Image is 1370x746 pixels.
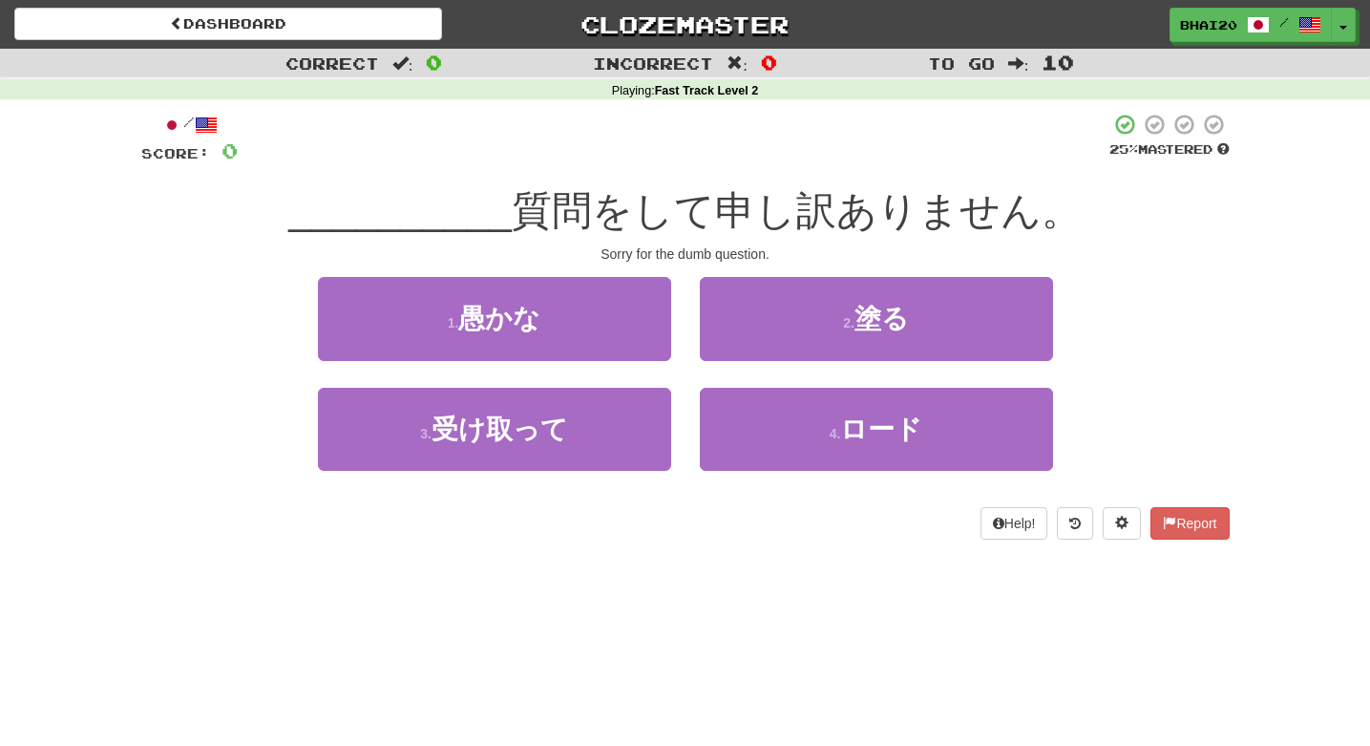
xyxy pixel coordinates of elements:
span: : [392,55,413,72]
span: 0 [221,139,238,162]
small: 2 . [843,315,854,330]
button: Help! [980,507,1048,540]
span: Score: [141,145,210,161]
span: Bhai20 [1180,16,1237,33]
small: 1 . [448,315,459,330]
span: : [1008,55,1029,72]
span: : [727,55,748,72]
span: Incorrect [593,53,713,73]
div: / [141,113,238,137]
div: Mastered [1109,141,1230,159]
span: 0 [761,51,777,74]
span: 質問をして申し訳ありません。 [512,188,1082,233]
span: 0 [426,51,442,74]
span: / [1279,15,1289,29]
a: Clozemaster [471,8,898,41]
span: 10 [1042,51,1074,74]
span: 25 % [1109,141,1138,157]
span: ロード [840,415,922,444]
a: Dashboard [14,8,442,40]
button: 1.愚かな [318,277,671,360]
strong: Fast Track Level 2 [655,84,759,97]
button: Round history (alt+y) [1057,507,1093,540]
span: __________ [288,188,512,233]
div: Sorry for the dumb question. [141,245,1230,264]
span: To go [928,53,995,73]
button: 4.ロード [700,388,1053,471]
span: 愚かな [458,304,540,333]
button: 3.受け取って [318,388,671,471]
small: 4 . [830,426,841,441]
span: 塗る [854,304,909,333]
button: Report [1150,507,1229,540]
button: 2.塗る [700,277,1053,360]
span: Correct [285,53,379,73]
a: Bhai20 / [1170,8,1332,42]
span: 受け取って [432,415,568,444]
small: 3 . [420,426,432,441]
